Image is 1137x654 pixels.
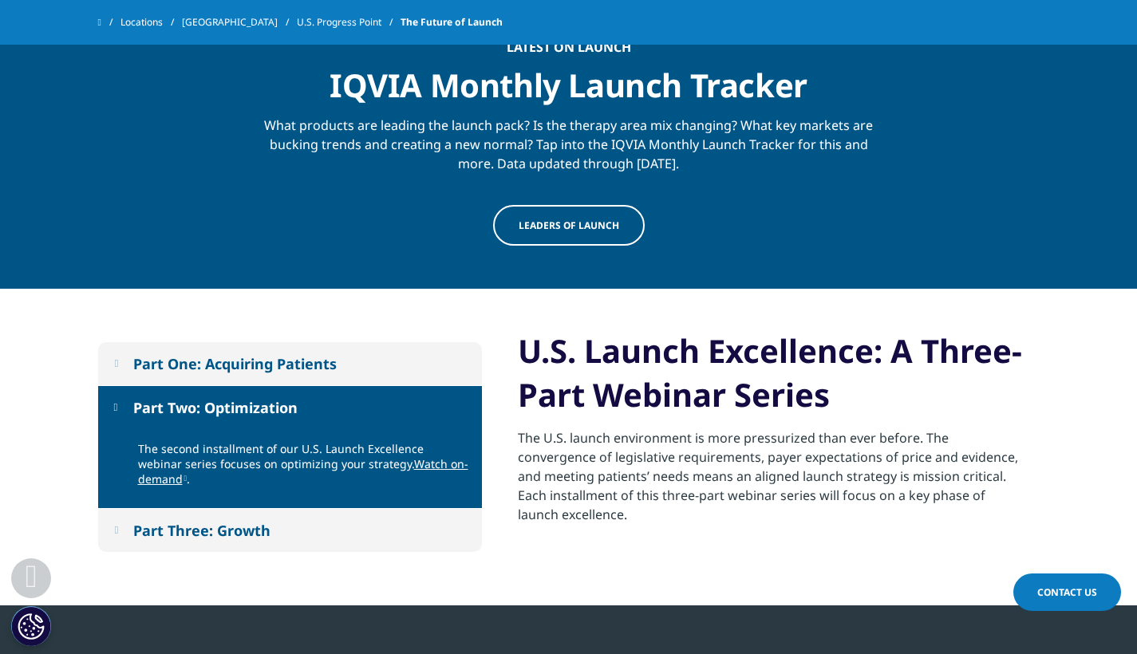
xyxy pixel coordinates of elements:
button: Part Three: Growth [98,509,482,552]
div: Latest On Launch [261,39,877,55]
p: The second installment of our U.S. Launch Excellence webinar series focuses on optimizing your st... [138,441,470,496]
a: Leaders of launch [493,205,645,246]
div: What products are leading the launch pack? Is the therapy area mix changing? What key markets are... [261,105,877,173]
p: The U.S. launch environment is more pressurized than ever before. The convergence of legislative ... [518,428,1028,534]
div: Part Two: Optimization [133,398,298,417]
a: Watch on-demand [138,456,468,487]
div: Part One: Acquiring Patients [133,354,337,373]
span: The Future of Launch [401,8,503,37]
h2: U.S. Launch Excellence: A Three-Part Webinar Series [518,329,1028,428]
a: U.S. Progress Point [297,8,401,37]
span: Leaders of launch [519,219,619,232]
div: Part Three: Growth [133,521,270,540]
a: Contact Us [1013,573,1121,611]
div: IQVIA Monthly Launch Tracker [261,55,877,105]
a: Locations [120,8,182,37]
button: Part One: Acquiring Patients [98,342,482,385]
a: [GEOGRAPHIC_DATA] [182,8,297,37]
span: Contact Us [1037,585,1097,599]
button: Part Two: Optimization [98,386,482,429]
button: Cookies Settings [11,606,51,646]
